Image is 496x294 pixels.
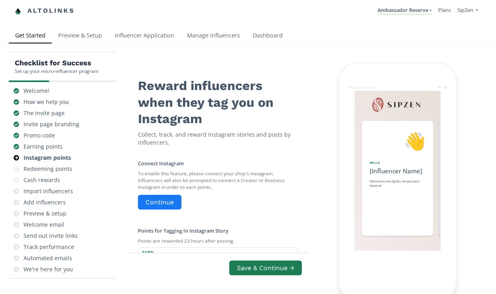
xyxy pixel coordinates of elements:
div: Earning points [24,143,63,151]
div: How we help you [24,98,69,106]
a: Get Started [9,28,52,44]
a: Altolinks [15,4,75,18]
div: Promo code [24,131,55,139]
button: Continue [138,195,181,210]
a: Plans [438,6,451,14]
div: points per Story tagging your brand [178,248,298,268]
div: Set up your micro-influencer program [15,68,98,74]
label: Connect Instagram [138,160,184,167]
div: We're here for you [24,265,73,273]
div: Collect, track, and reward Instagram stories and posts by influencers. [138,131,298,147]
a: Influencer Application [108,28,181,44]
div: Add influencers [24,198,66,206]
h5: Checklist for Success [15,58,98,68]
div: Welcome! [24,87,49,95]
div: Track performance [24,243,74,251]
div: Welcome to the SipZen Ambassador Reserve! [370,179,426,188]
img: 9KrN8BJR8mTU [369,95,426,114]
a: Preview & Setup [52,28,108,44]
a: Manage Influencers [181,28,246,44]
a: SipZen [457,6,478,16]
div: Cash rewards [24,176,60,184]
a: Ambassador Reserve [378,6,432,15]
div: Send out invite links [24,232,78,240]
small: Points are rewarded 23 hours after posting. [138,234,298,247]
div: Automated emails [24,254,72,262]
div: Reward influencers when they tag you on Instagram [138,71,298,127]
div: Instagram points [24,154,71,162]
div: 👋 [370,128,426,154]
button: Save & Continue → [229,261,302,275]
small: To enable this feature, please connect your shop's Instagram. Influencers will also be prompted t... [138,167,298,194]
span: SipZen [457,6,473,14]
label: earn [138,248,178,255]
div: Import influencers [24,187,73,195]
div: Influencer's Phone [348,85,376,90]
label: Points for Tagging in Instagram Story [138,227,228,234]
div: The invite page [24,109,65,117]
a: Dashboard [246,28,289,44]
div: Preview & setup [24,210,67,218]
div: Hello [370,161,426,165]
div: Redeeming points [24,165,72,173]
div: Welcome email [24,221,64,229]
div: Invite page branding [24,120,79,128]
img: favicon-32x32.png [15,8,21,14]
div: [Influencer Name] [370,166,426,175]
